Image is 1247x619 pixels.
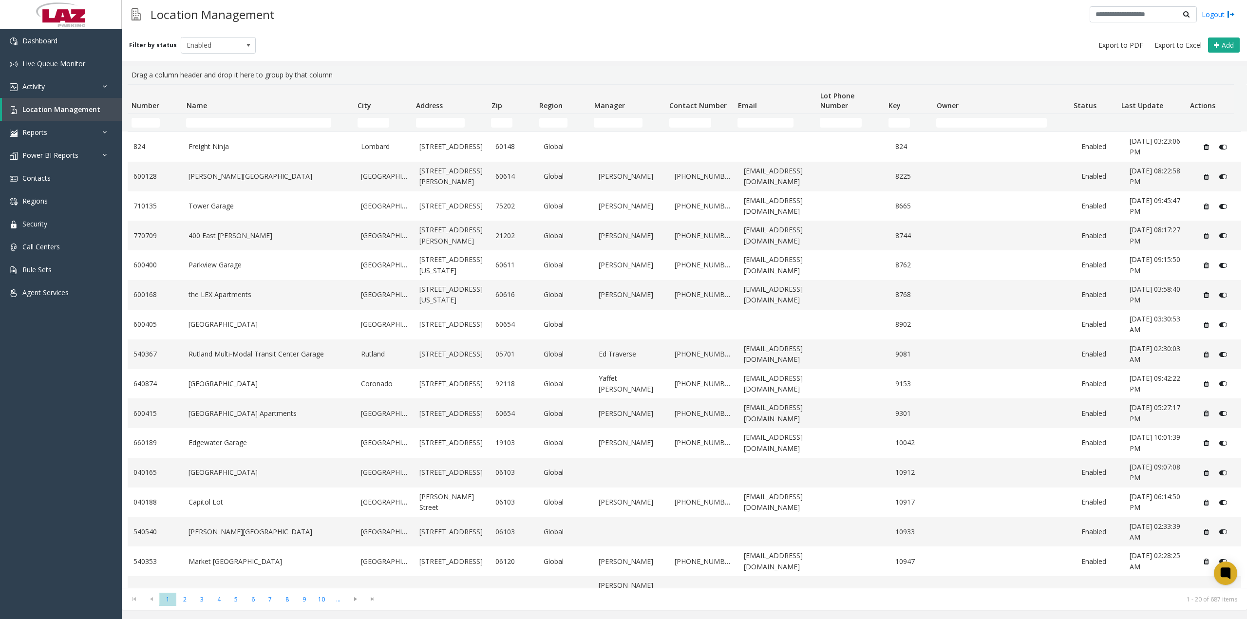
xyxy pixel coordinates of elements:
button: Delete [1199,287,1214,303]
a: Enabled [1081,349,1118,359]
a: Global [544,230,587,241]
a: Freight Ninja [189,141,349,152]
a: 710135 [133,201,177,211]
a: [PHONE_NUMBER] [675,378,732,389]
span: Address [416,101,443,110]
a: Global [544,319,587,330]
button: Delete [1199,228,1214,244]
a: [EMAIL_ADDRESS][DOMAIN_NAME] [744,254,815,276]
a: 60654 [495,319,532,330]
span: Power BI Reports [22,150,78,160]
button: Disable [1214,435,1232,451]
a: [PERSON_NAME] [599,289,663,300]
span: [DATE] 03:30:53 AM [1130,314,1180,334]
input: Manager Filter [594,118,642,128]
a: [EMAIL_ADDRESS][DOMAIN_NAME] [744,195,815,217]
span: [DATE] 03:23:06 PM [1130,136,1180,156]
a: Enabled [1081,201,1118,211]
span: [DATE] 10:01:39 PM [1130,432,1180,452]
a: 770709 [133,230,177,241]
a: [GEOGRAPHIC_DATA] [361,319,408,330]
span: Contact Number [669,101,727,110]
a: [EMAIL_ADDRESS][DOMAIN_NAME] [744,166,815,188]
a: 9301 [895,408,932,419]
a: Enabled [1081,319,1118,330]
input: Key Filter [888,118,910,128]
a: [PHONE_NUMBER] [675,408,732,419]
a: Edgewater Garage [189,437,349,448]
input: Number Filter [132,118,160,128]
a: Ed Traverse [599,349,663,359]
button: Delete [1199,169,1214,184]
a: [DATE] 02:33:39 AM [1130,521,1187,543]
a: 21202 [495,230,532,241]
a: Coronado [361,378,408,389]
span: Agent Services [22,288,69,297]
a: Global [544,526,587,537]
img: pageIcon [132,2,141,26]
img: 'icon' [10,221,18,228]
span: Activity [22,82,45,91]
span: Page 8 [279,593,296,606]
a: 06103 [495,467,532,478]
button: Disable [1214,317,1232,333]
a: Enabled [1081,437,1118,448]
a: [GEOGRAPHIC_DATA] [361,437,408,448]
input: City Filter [358,118,389,128]
a: [PERSON_NAME] [599,497,663,507]
a: Global [544,378,587,389]
span: Number [132,101,159,110]
a: 06103 [495,526,532,537]
a: 600415 [133,408,177,419]
a: 05701 [495,349,532,359]
a: 10933 [895,526,932,537]
a: [PHONE_NUMBER] [675,556,732,567]
a: [STREET_ADDRESS] [419,467,484,478]
span: Regions [22,196,48,206]
a: [GEOGRAPHIC_DATA] [189,378,349,389]
a: 824 [133,141,177,152]
input: Contact Number Filter [669,118,711,128]
a: [DATE] 02:30:03 AM [1130,343,1187,365]
span: Page 4 [210,593,227,606]
a: Parkview Garage [189,260,349,270]
span: [DATE] 02:28:57 AM [1130,586,1180,606]
a: [PHONE_NUMBER] [675,260,732,270]
a: [GEOGRAPHIC_DATA] [189,467,349,478]
button: Disable [1214,287,1232,303]
a: Global [544,497,587,507]
a: [GEOGRAPHIC_DATA] [361,201,408,211]
span: Page 11 [330,593,347,606]
a: [EMAIL_ADDRESS][DOMAIN_NAME] [744,491,815,513]
a: [GEOGRAPHIC_DATA] [361,556,408,567]
a: 600405 [133,319,177,330]
a: 040165 [133,467,177,478]
a: 600128 [133,171,177,182]
a: Enabled [1081,467,1118,478]
a: [DATE] 09:07:08 PM [1130,462,1187,484]
a: [PERSON_NAME] Street [419,491,484,513]
a: [PERSON_NAME] [599,408,663,419]
a: 660189 [133,437,177,448]
a: 9153 [895,378,932,389]
a: Enabled [1081,378,1118,389]
a: 92118 [495,378,532,389]
a: Location Management [2,98,122,121]
a: [PHONE_NUMBER] [675,230,732,241]
a: [PERSON_NAME] [599,437,663,448]
a: [EMAIL_ADDRESS][DOMAIN_NAME] [744,225,815,246]
a: [STREET_ADDRESS] [419,378,484,389]
a: Enabled [1081,497,1118,507]
a: [PERSON_NAME] [599,556,663,567]
span: [DATE] 02:30:03 AM [1130,344,1180,364]
span: Enabled [181,38,241,53]
span: [DATE] 09:42:22 PM [1130,374,1180,394]
a: [DATE] 09:15:50 PM [1130,254,1187,276]
a: Global [544,201,587,211]
button: Disable [1214,406,1232,421]
a: 8762 [895,260,932,270]
a: 60148 [495,141,532,152]
a: Global [544,260,587,270]
button: Delete [1199,198,1214,214]
a: 60611 [495,260,532,270]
